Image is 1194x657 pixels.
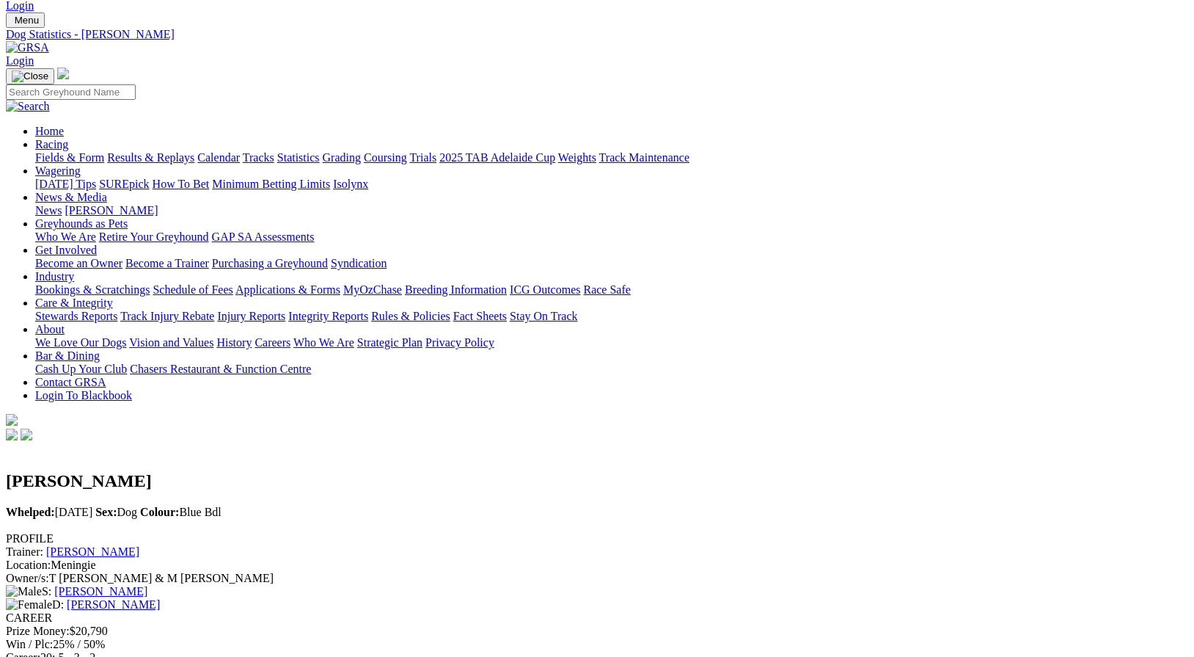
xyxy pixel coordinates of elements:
b: Whelped: [6,506,55,518]
a: Home [35,125,64,137]
span: Trainer: [6,545,43,558]
img: Close [12,70,48,82]
img: Male [6,585,42,598]
a: Bookings & Scratchings [35,283,150,296]
a: Stewards Reports [35,310,117,322]
a: Integrity Reports [288,310,368,322]
div: Racing [35,151,1188,164]
div: 25% / 50% [6,638,1188,651]
a: Wagering [35,164,81,177]
div: Industry [35,283,1188,297]
h2: [PERSON_NAME] [6,471,1188,491]
div: About [35,336,1188,349]
img: Female [6,598,52,611]
a: Bar & Dining [35,349,100,362]
a: Vision and Values [129,336,213,349]
span: Win / Plc: [6,638,53,650]
a: Track Injury Rebate [120,310,214,322]
a: Purchasing a Greyhound [212,257,328,269]
a: MyOzChase [343,283,402,296]
a: Grading [323,151,361,164]
div: Wagering [35,178,1188,191]
a: [PERSON_NAME] [65,204,158,217]
div: CAREER [6,611,1188,625]
a: Racing [35,138,68,150]
a: Minimum Betting Limits [212,178,330,190]
a: Applications & Forms [235,283,340,296]
div: News & Media [35,204,1188,217]
b: Colour: [140,506,179,518]
a: Get Involved [35,244,97,256]
button: Toggle navigation [6,12,45,28]
a: Strategic Plan [357,336,422,349]
a: GAP SA Assessments [212,231,315,243]
a: Rules & Policies [371,310,450,322]
a: Statistics [277,151,320,164]
a: We Love Our Dogs [35,336,126,349]
div: Bar & Dining [35,363,1188,376]
a: Weights [558,151,596,164]
span: S: [6,585,51,598]
a: News & Media [35,191,107,203]
a: Careers [254,336,290,349]
a: Fact Sheets [453,310,507,322]
span: Location: [6,559,51,571]
a: ICG Outcomes [510,283,580,296]
a: Care & Integrity [35,297,113,309]
a: [DATE] Tips [35,178,96,190]
a: About [35,323,65,335]
a: 2025 TAB Adelaide Cup [439,151,555,164]
a: [PERSON_NAME] [46,545,139,558]
img: logo-grsa-white.png [57,68,69,79]
a: Greyhounds as Pets [35,217,128,230]
a: Contact GRSA [35,376,106,388]
div: PROFILE [6,532,1188,545]
a: Injury Reports [217,310,285,322]
a: History [216,336,252,349]
a: Privacy Policy [425,336,494,349]
div: Get Involved [35,257,1188,270]
a: Stay On Track [510,310,577,322]
img: twitter.svg [21,429,32,440]
img: logo-grsa-white.png [6,414,18,426]
input: Search [6,84,136,100]
a: Breeding Information [405,283,507,296]
a: Industry [35,270,74,283]
span: D: [6,598,64,611]
div: Greyhounds as Pets [35,231,1188,244]
span: Owner/s: [6,572,49,584]
a: SUREpick [99,178,149,190]
img: facebook.svg [6,429,18,440]
a: Fields & Form [35,151,104,164]
span: Prize Money: [6,625,70,637]
a: Schedule of Fees [153,283,232,296]
a: [PERSON_NAME] [54,585,147,598]
a: Retire Your Greyhound [99,231,209,243]
b: Sex: [95,506,117,518]
div: Meningie [6,559,1188,572]
a: Trials [409,151,436,164]
a: Coursing [364,151,407,164]
a: Who We Are [35,231,96,243]
img: GRSA [6,41,49,54]
a: How To Bet [153,178,210,190]
a: News [35,204,62,217]
a: Calendar [197,151,240,164]
a: Login To Blackbook [35,389,132,402]
a: Isolynx [333,178,368,190]
a: [PERSON_NAME] [67,598,160,611]
a: Race Safe [583,283,630,296]
a: Cash Up Your Club [35,363,127,375]
a: Chasers Restaurant & Function Centre [130,363,311,375]
a: Dog Statistics - [PERSON_NAME] [6,28,1188,41]
div: $20,790 [6,625,1188,638]
a: Tracks [243,151,274,164]
a: Login [6,54,34,67]
a: Become an Owner [35,257,122,269]
a: Results & Replays [107,151,194,164]
a: Become a Trainer [125,257,209,269]
a: Syndication [331,257,387,269]
span: Blue Bdl [140,506,221,518]
div: T [PERSON_NAME] & M [PERSON_NAME] [6,572,1188,585]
